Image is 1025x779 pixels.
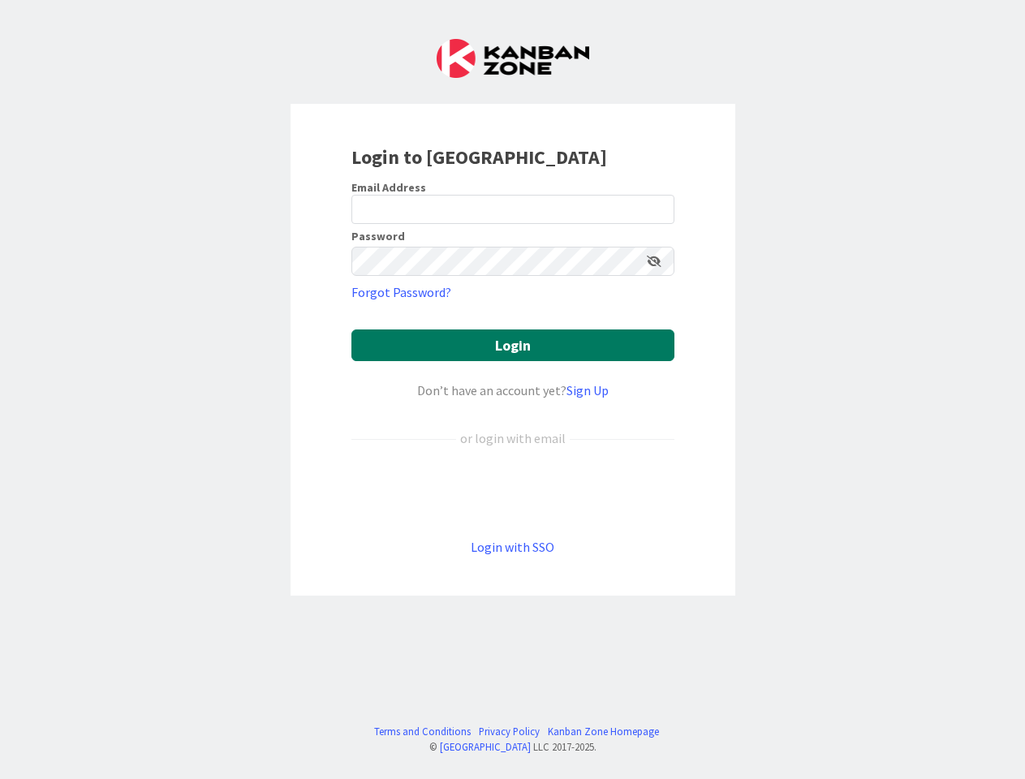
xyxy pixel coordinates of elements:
label: Password [351,230,405,242]
a: Privacy Policy [479,724,540,739]
a: Sign Up [566,382,609,398]
iframe: Sign in with Google Button [343,475,683,510]
img: Kanban Zone [437,39,589,78]
a: Terms and Conditions [374,724,471,739]
button: Login [351,329,674,361]
div: Don’t have an account yet? [351,381,674,400]
a: Login with SSO [471,539,554,555]
div: or login with email [456,428,570,448]
a: [GEOGRAPHIC_DATA] [440,740,531,753]
label: Email Address [351,180,426,195]
a: Forgot Password? [351,282,451,302]
a: Kanban Zone Homepage [548,724,659,739]
div: © LLC 2017- 2025 . [366,739,659,755]
b: Login to [GEOGRAPHIC_DATA] [351,144,607,170]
